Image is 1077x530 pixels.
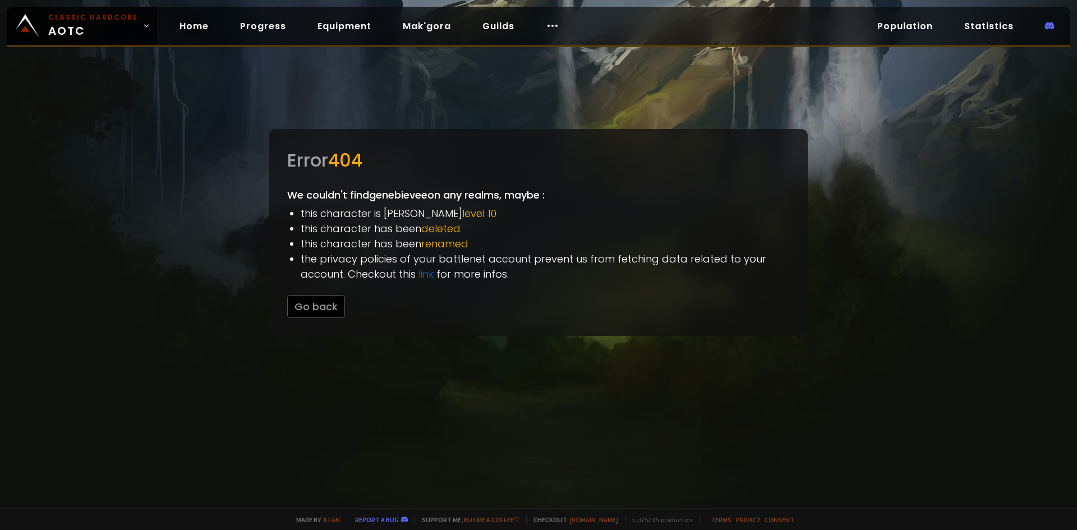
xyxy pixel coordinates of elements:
[526,515,618,524] span: Checkout
[421,237,468,251] span: renamed
[48,12,138,22] small: Classic Hardcore
[171,15,218,38] a: Home
[328,148,362,173] span: 404
[301,206,790,221] li: this character is [PERSON_NAME]
[569,515,618,524] a: [DOMAIN_NAME]
[231,15,295,38] a: Progress
[301,251,790,282] li: the privacy policies of your battlenet account prevent us from fetching data related to your acco...
[309,15,380,38] a: Equipment
[415,515,519,524] span: Support me,
[323,515,340,524] a: a fan
[765,515,794,524] a: Consent
[868,15,942,38] a: Population
[48,12,138,39] span: AOTC
[711,515,731,524] a: Terms
[464,515,519,524] a: Buy me a coffee
[736,515,760,524] a: Privacy
[421,222,461,236] span: deleted
[418,267,434,281] a: link
[7,7,157,45] a: Classic HardcoreAOTC
[269,129,808,336] div: We couldn't find genebievee on any realms, maybe :
[301,236,790,251] li: this character has been
[287,295,345,318] button: Go back
[394,15,460,38] a: Mak'gora
[289,515,340,524] span: Made by
[462,206,496,220] span: level 10
[625,515,692,524] span: v. d752d5 - production
[301,221,790,236] li: this character has been
[955,15,1023,38] a: Statistics
[287,299,345,314] a: Go back
[473,15,523,38] a: Guilds
[287,147,790,174] div: Error
[355,515,399,524] a: Report a bug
